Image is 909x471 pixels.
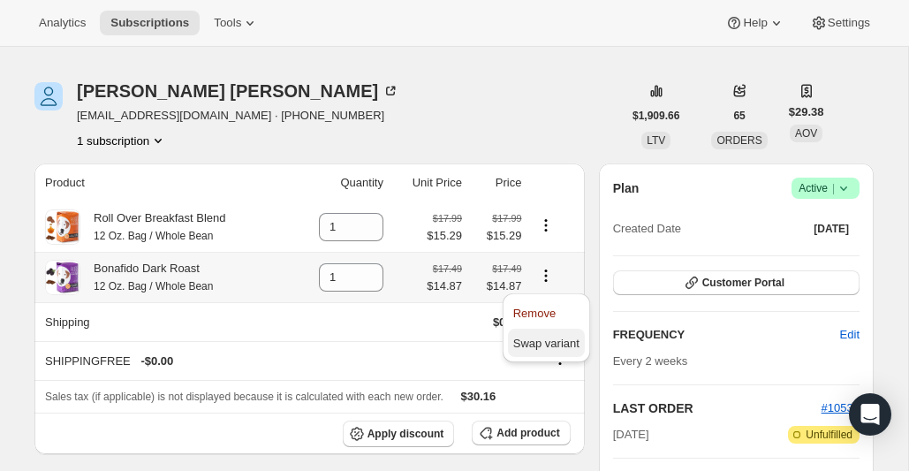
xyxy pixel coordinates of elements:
[34,302,291,341] th: Shipping
[467,163,526,202] th: Price
[367,427,444,441] span: Apply discount
[45,353,521,370] div: SHIPPINGFREE
[45,260,80,295] img: product img
[110,16,189,30] span: Subscriptions
[613,426,649,444] span: [DATE]
[508,299,585,327] button: Remove
[622,103,690,128] button: $1,909.66
[39,16,86,30] span: Analytics
[832,181,835,195] span: |
[613,270,860,295] button: Customer Portal
[94,230,213,242] small: 12 Oz. Bag / Whole Bean
[427,227,462,245] span: $15.29
[473,227,521,245] span: $15.29
[492,213,521,224] small: $17.99
[795,127,817,140] span: AOV
[94,280,213,292] small: 12 Oz. Bag / Whole Bean
[433,263,462,274] small: $17.49
[473,277,521,295] span: $14.87
[80,209,226,245] div: Roll Over Breakfast Blend
[472,421,570,445] button: Add product
[613,326,840,344] h2: FREQUENCY
[433,213,462,224] small: $17.99
[849,393,891,436] div: Open Intercom Messenger
[80,260,213,295] div: Bonafido Dark Roast
[493,315,522,329] span: $0.00
[789,103,824,121] span: $29.38
[822,401,860,414] a: #10539
[799,179,852,197] span: Active
[532,266,560,285] button: Product actions
[203,11,269,35] button: Tools
[613,354,688,368] span: Every 2 weeks
[45,209,80,245] img: product img
[492,263,521,274] small: $17.49
[45,391,443,403] span: Sales tax (if applicable) is not displayed because it is calculated with each new order.
[613,179,640,197] h2: Plan
[34,82,63,110] span: Sally Wilson
[343,421,455,447] button: Apply discount
[214,16,241,30] span: Tools
[389,163,467,202] th: Unit Price
[633,109,679,123] span: $1,909.66
[840,326,860,344] span: Edit
[496,426,559,440] span: Add product
[814,222,849,236] span: [DATE]
[77,82,399,100] div: [PERSON_NAME] [PERSON_NAME]
[291,163,389,202] th: Quantity
[532,216,560,235] button: Product actions
[715,11,795,35] button: Help
[100,11,200,35] button: Subscriptions
[28,11,96,35] button: Analytics
[647,134,665,147] span: LTV
[513,307,556,320] span: Remove
[822,399,860,417] button: #10539
[828,16,870,30] span: Settings
[829,321,870,349] button: Edit
[140,353,173,370] span: - $0.00
[806,428,852,442] span: Unfulfilled
[723,103,755,128] button: 65
[733,109,745,123] span: 65
[799,11,881,35] button: Settings
[613,399,822,417] h2: LAST ORDER
[461,390,496,403] span: $30.16
[702,276,784,290] span: Customer Portal
[613,220,681,238] span: Created Date
[508,329,585,357] button: Swap variant
[743,16,767,30] span: Help
[34,163,291,202] th: Product
[716,134,761,147] span: ORDERS
[77,107,399,125] span: [EMAIL_ADDRESS][DOMAIN_NAME] · [PHONE_NUMBER]
[77,132,167,149] button: Product actions
[427,277,462,295] span: $14.87
[803,217,860,241] button: [DATE]
[513,337,579,350] span: Swap variant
